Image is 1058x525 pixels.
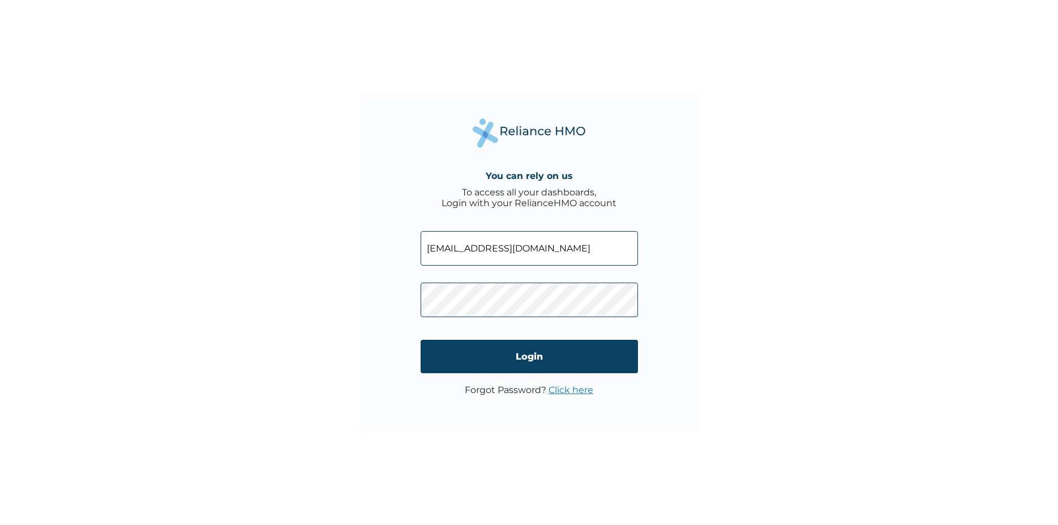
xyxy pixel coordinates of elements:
p: Forgot Password? [465,385,593,395]
input: Login [421,340,638,373]
h4: You can rely on us [486,170,573,181]
div: To access all your dashboards, Login with your RelianceHMO account [442,187,616,208]
img: Reliance Health's Logo [473,118,586,147]
input: Email address or HMO ID [421,231,638,266]
a: Click here [549,385,593,395]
